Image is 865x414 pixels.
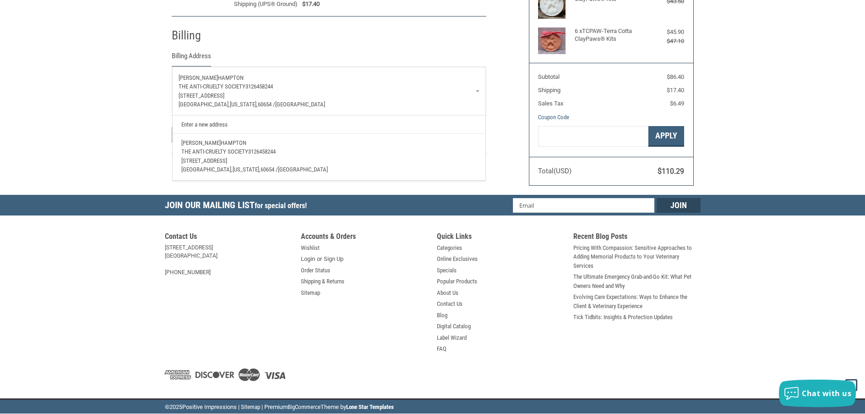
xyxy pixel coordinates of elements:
[181,166,233,173] span: [GEOGRAPHIC_DATA],
[172,51,211,66] legend: Billing Address
[538,126,648,147] input: Gift Certificate or Coupon Code
[172,127,221,143] button: Continue
[437,243,462,253] a: Categories
[275,101,325,108] span: [GEOGRAPHIC_DATA]
[513,198,654,213] input: Email
[230,101,258,108] span: [US_STATE],
[648,126,684,147] button: Apply
[233,166,261,173] span: [US_STATE],
[538,167,571,175] span: Total (USD)
[437,232,564,243] h5: Quick Links
[177,116,481,133] a: Enter a new address
[172,28,225,43] h2: Billing
[181,157,227,164] span: [STREET_ADDRESS]
[667,73,684,80] span: $86.40
[288,403,321,410] a: BigCommerce
[346,403,394,410] a: Lone Star Templates
[221,139,246,146] span: Hampton
[172,67,486,116] a: Enter or select a different address
[301,254,315,264] a: Login
[179,74,218,81] span: [PERSON_NAME]
[181,139,221,146] span: [PERSON_NAME]
[437,344,446,353] a: FAQ
[165,403,237,410] span: © Positive Impressions
[245,83,273,90] span: 3126458244
[437,254,478,264] a: Online Exclusives
[573,293,701,310] a: Evolving Care Expectations: Ways to Enhance the Client & Veterinary Experience
[165,243,292,276] address: [STREET_ADDRESS] [GEOGRAPHIC_DATA] [PHONE_NUMBER]
[179,83,245,90] span: The Anti-Cruelty Society
[261,166,278,173] span: 60654 /
[573,243,701,270] a: Pricing With Compassion: Sensitive Approaches to Adding Memorial Products to Your Veterinary Serv...
[177,134,481,180] a: [PERSON_NAME]HamptonThe Anti-Cruelty Society3126458244[STREET_ADDRESS][GEOGRAPHIC_DATA],[US_STATE...
[647,28,684,37] div: $45.90
[573,232,701,243] h5: Recent Blog Posts
[169,403,182,410] span: 2025
[657,198,701,213] input: Join
[667,87,684,94] span: $17.40
[437,266,457,275] a: Specials
[181,148,248,155] span: The Anti-Cruelty Society
[437,311,447,320] a: Blog
[301,243,320,253] a: Wishlist
[802,388,851,398] span: Chat with us
[437,288,458,298] a: About Us
[179,92,224,99] span: [STREET_ADDRESS]
[165,195,311,218] h5: Join Our Mailing List
[647,37,684,46] div: $47.10
[301,277,344,286] a: Shipping & Returns
[301,232,428,243] h5: Accounts & Orders
[573,313,673,322] a: Tick Tidbits: Insights & Protection Updates
[575,28,646,43] h4: 6 x TCPAW-Terra Cotta ClayPaws® Kits
[238,403,260,410] a: | Sitemap
[278,166,328,173] span: [GEOGRAPHIC_DATA]
[261,403,394,414] li: | Premium Theme by
[538,73,560,80] span: Subtotal
[179,101,230,108] span: [GEOGRAPHIC_DATA],
[311,254,327,264] span: or
[658,167,684,176] span: $110.29
[255,201,307,210] span: for special offers!
[437,322,471,331] a: Digital Catalog
[538,114,569,121] a: Coupon Code
[573,272,701,290] a: The Ultimate Emergency Grab-and-Go Kit: What Pet Owners Need and Why
[301,288,320,298] a: Sitemap
[779,380,856,407] button: Chat with us
[670,100,684,107] span: $6.49
[165,232,292,243] h5: Contact Us
[324,254,343,264] a: Sign Up
[437,299,462,309] a: Contact Us
[258,101,275,108] span: 60654 /
[248,148,276,155] span: 3126458244
[218,74,244,81] span: Hampton
[437,333,467,342] a: Label Wizard
[172,158,225,173] h2: Payment
[538,100,563,107] span: Sales Tax
[437,277,477,286] a: Popular Products
[538,87,560,94] span: Shipping
[301,266,330,275] a: Order Status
